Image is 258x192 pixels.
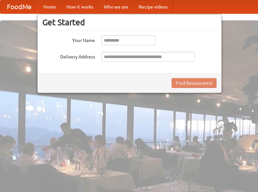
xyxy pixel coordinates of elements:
[133,0,173,13] a: Recipe videos
[0,0,38,13] a: FoodMe
[42,17,217,27] h3: Get Started
[61,0,99,13] a: How it works
[99,0,133,13] a: Who we are
[38,0,61,13] a: Home
[172,78,217,88] button: Find Restaurants!
[42,35,95,44] label: Your Name
[42,52,95,60] label: Delivery Address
